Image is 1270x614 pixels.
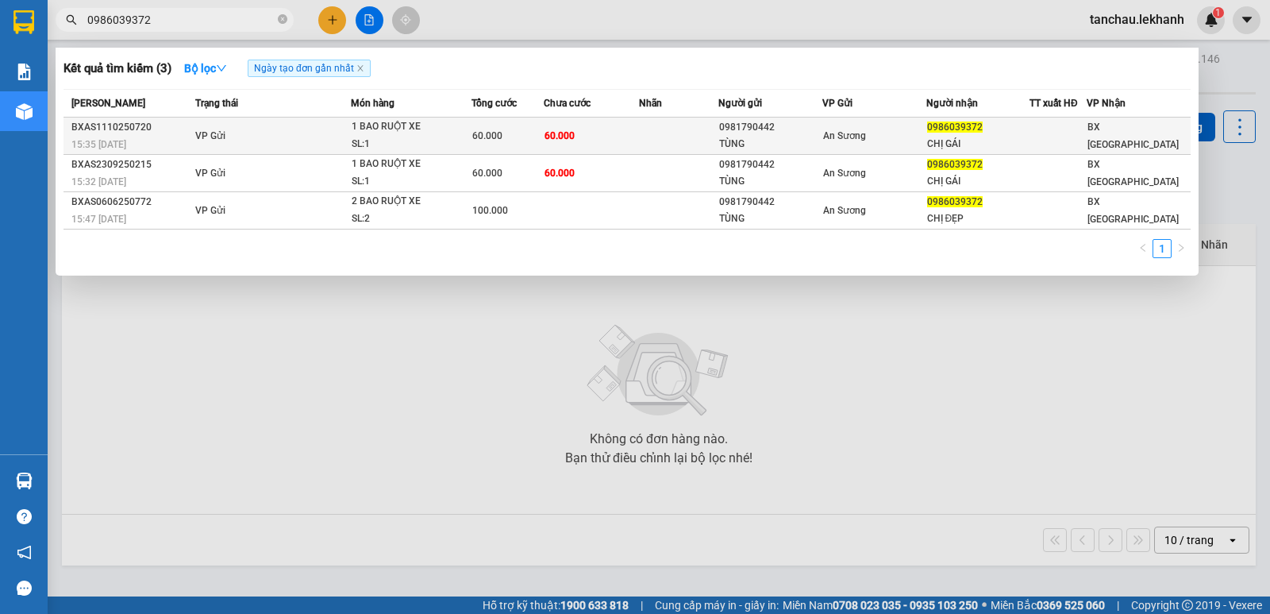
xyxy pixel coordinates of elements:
strong: Bộ lọc [184,62,227,75]
div: CHỊ ĐẸP [927,210,1029,227]
div: 0981790442 [719,194,822,210]
span: VP Gửi [195,168,225,179]
span: Người gửi [718,98,762,109]
span: 60.000 [472,168,502,179]
span: right [1176,243,1186,253]
img: warehouse-icon [16,103,33,120]
img: solution-icon [16,64,33,80]
div: BXAS0606250772 [71,194,190,210]
span: BX [GEOGRAPHIC_DATA] [1087,196,1179,225]
div: 30.000 [12,102,177,122]
span: close-circle [278,14,287,24]
span: Trạng thái [195,98,238,109]
div: CHỊ GÁI [927,173,1029,190]
div: SL: 2 [352,210,471,228]
div: SL: 1 [352,173,471,191]
div: 1 BAO RUỘT XE [352,118,471,136]
span: down [216,63,227,74]
li: Next Page [1172,239,1191,258]
span: [PERSON_NAME] [71,98,145,109]
span: 0986039372 [927,159,983,170]
span: 0986039372 [927,122,983,133]
li: 1 [1153,239,1172,258]
span: Gửi: [13,15,38,32]
span: Nhãn [639,98,662,109]
span: left [1138,243,1148,253]
span: CR : [12,104,37,121]
span: Tổng cước [471,98,517,109]
span: 15:32 [DATE] [71,176,126,187]
a: 1 [1153,240,1171,257]
h3: Kết quả tìm kiếm ( 3 ) [63,60,171,77]
span: VP Gửi [195,205,225,216]
div: 2 BAO RUỘT XE [352,193,471,210]
div: TÙNG [719,173,822,190]
div: BXAS2309250215 [71,156,190,173]
span: TT xuất HĐ [1029,98,1078,109]
div: TÙNG [719,210,822,227]
img: logo-vxr [13,10,34,34]
div: KHANG [13,52,175,71]
span: An Sương [823,205,866,216]
div: BX [GEOGRAPHIC_DATA] [13,14,175,52]
div: ĐẮC [186,33,322,52]
span: question-circle [17,509,32,524]
span: close-circle [278,13,287,28]
span: An Sương [823,168,866,179]
div: 0981790442 [719,156,822,173]
span: Món hàng [351,98,394,109]
span: 0986039372 [927,196,983,207]
span: An Sương [823,130,866,141]
span: 15:47 [DATE] [71,214,126,225]
span: 15:35 [DATE] [71,139,126,150]
span: 60.000 [545,130,575,141]
div: An Sương [186,14,322,33]
span: 100.000 [472,205,508,216]
div: 1 BAO RUỘT XE [352,156,471,173]
span: Chưa cước [544,98,591,109]
span: close [356,64,364,72]
img: warehouse-icon [16,473,33,489]
li: Previous Page [1133,239,1153,258]
span: message [17,581,32,596]
span: VP Gửi [195,130,225,141]
div: 0987723250 [13,71,175,93]
button: left [1133,239,1153,258]
button: Bộ lọcdown [171,56,240,81]
div: CHỊ GÁI [927,136,1029,153]
span: BX [GEOGRAPHIC_DATA] [1087,122,1179,150]
div: SL: 1 [352,136,471,153]
span: Người nhận [926,98,978,109]
div: TÙNG [719,136,822,153]
span: 60.000 [545,168,575,179]
span: BX [GEOGRAPHIC_DATA] [1087,159,1179,187]
span: search [66,14,77,25]
div: 0981790442 [719,119,822,136]
span: notification [17,545,32,560]
span: VP Gửi [822,98,852,109]
span: 60.000 [472,130,502,141]
span: Ngày tạo đơn gần nhất [248,60,371,77]
span: Nhận: [186,15,224,32]
span: VP Nhận [1087,98,1126,109]
button: right [1172,239,1191,258]
div: BXAS1110250720 [71,119,190,136]
div: 0973614097 [186,52,322,74]
input: Tìm tên, số ĐT hoặc mã đơn [87,11,275,29]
